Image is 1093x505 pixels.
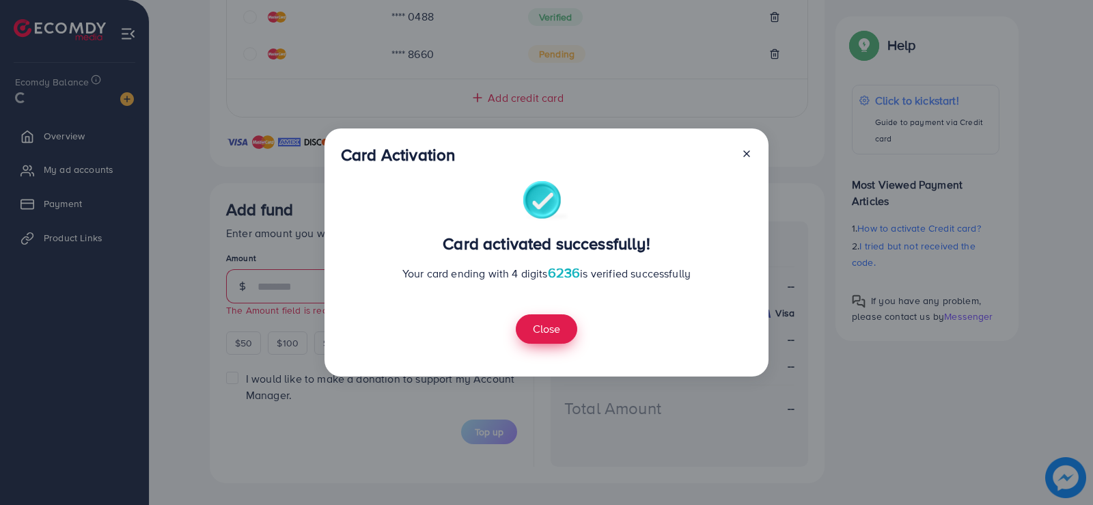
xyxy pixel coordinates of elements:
[523,181,571,223] img: success
[516,314,577,344] button: Close
[341,264,752,282] p: Your card ending with 4 digits is verified successfully
[341,145,455,165] h3: Card Activation
[341,234,752,254] h3: Card activated successfully!
[548,262,581,282] span: 6236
